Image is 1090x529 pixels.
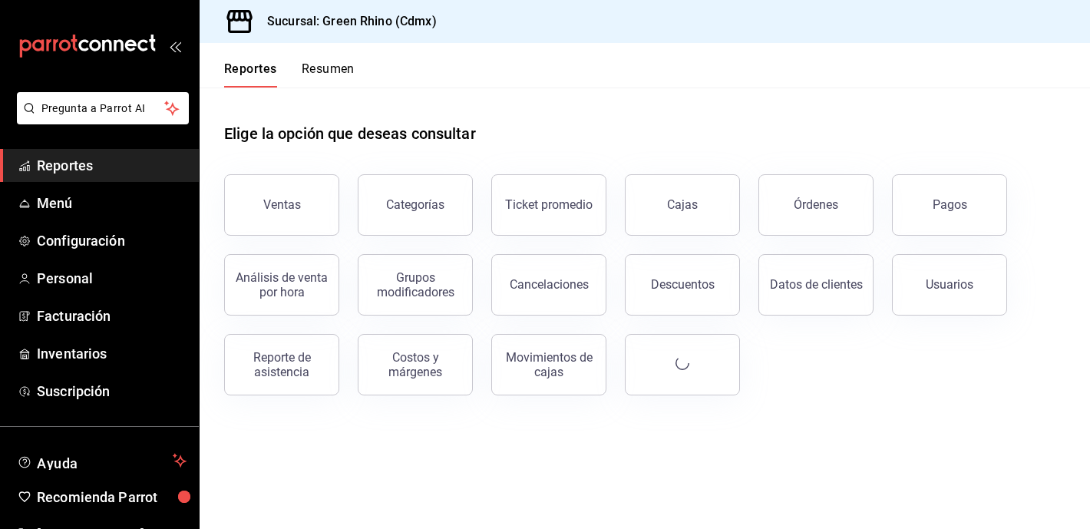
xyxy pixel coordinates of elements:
div: Ticket promedio [505,197,593,212]
button: Reporte de asistencia [224,334,339,395]
button: Pregunta a Parrot AI [17,92,189,124]
button: Análisis de venta por hora [224,254,339,316]
a: Cajas [625,174,740,236]
span: Pregunta a Parrot AI [41,101,165,117]
button: Descuentos [625,254,740,316]
h1: Elige la opción que deseas consultar [224,122,476,145]
span: Inventarios [37,343,187,364]
div: Cancelaciones [510,277,589,292]
div: navigation tabs [224,61,355,88]
div: Costos y márgenes [368,350,463,379]
span: Facturación [37,306,187,326]
span: Reportes [37,155,187,176]
button: Costos y márgenes [358,334,473,395]
div: Análisis de venta por hora [234,270,329,299]
button: Movimientos de cajas [491,334,606,395]
button: Ventas [224,174,339,236]
h3: Sucursal: Green Rhino (Cdmx) [255,12,437,31]
button: Reportes [224,61,277,88]
button: Categorías [358,174,473,236]
button: open_drawer_menu [169,40,181,52]
button: Cancelaciones [491,254,606,316]
div: Grupos modificadores [368,270,463,299]
button: Ticket promedio [491,174,606,236]
div: Usuarios [926,277,973,292]
button: Órdenes [758,174,874,236]
div: Datos de clientes [770,277,863,292]
div: Categorías [386,197,444,212]
button: Pagos [892,174,1007,236]
div: Ventas [263,197,301,212]
div: Descuentos [651,277,715,292]
div: Movimientos de cajas [501,350,596,379]
button: Datos de clientes [758,254,874,316]
span: Menú [37,193,187,213]
span: Configuración [37,230,187,251]
div: Pagos [933,197,967,212]
div: Reporte de asistencia [234,350,329,379]
a: Pregunta a Parrot AI [11,111,189,127]
span: Suscripción [37,381,187,402]
span: Recomienda Parrot [37,487,187,508]
button: Resumen [302,61,355,88]
div: Órdenes [794,197,838,212]
button: Usuarios [892,254,1007,316]
span: Ayuda [37,451,167,470]
span: Personal [37,268,187,289]
div: Cajas [667,196,699,214]
button: Grupos modificadores [358,254,473,316]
